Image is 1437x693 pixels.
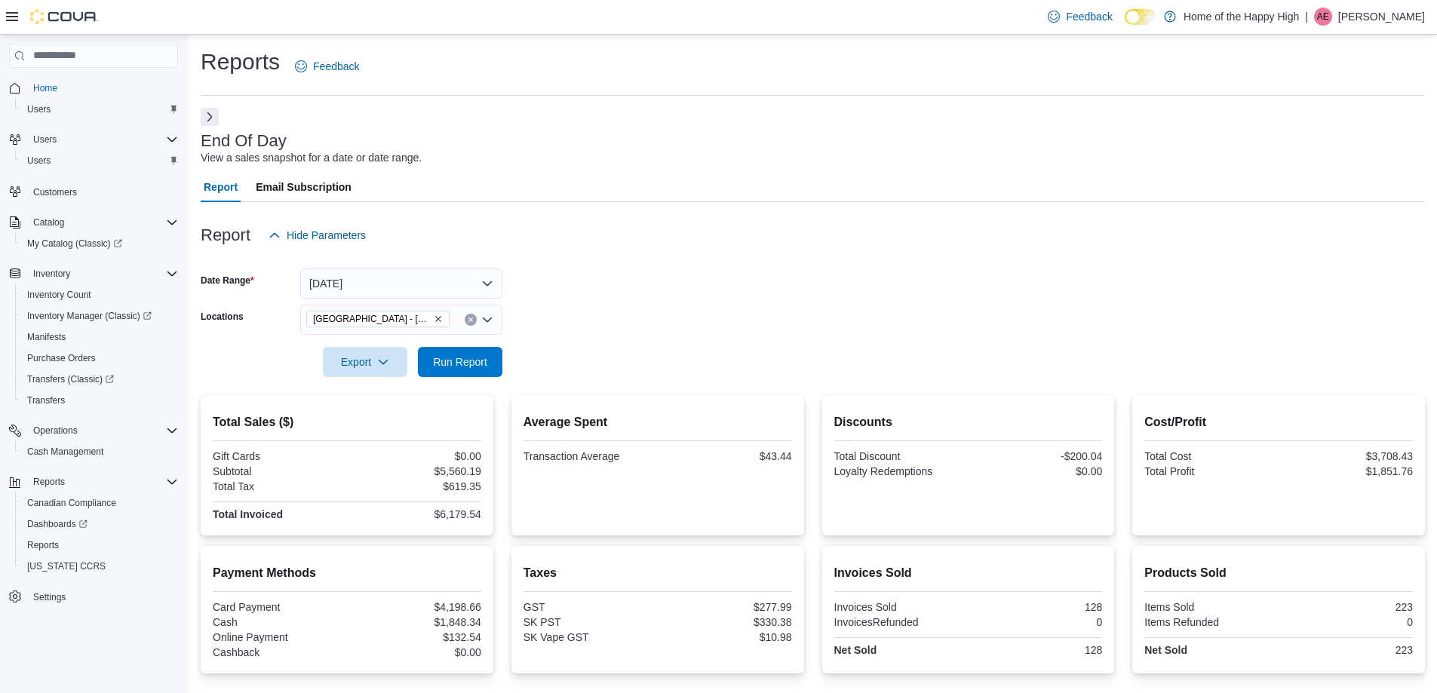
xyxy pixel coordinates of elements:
[524,601,655,613] div: GST
[204,172,238,202] span: Report
[524,413,792,431] h2: Average Spent
[27,265,76,283] button: Inventory
[27,182,178,201] span: Customers
[834,413,1103,431] h2: Discounts
[27,130,178,149] span: Users
[3,263,184,284] button: Inventory
[300,268,502,299] button: [DATE]
[661,631,792,643] div: $10.98
[3,212,184,233] button: Catalog
[1144,413,1413,431] h2: Cost/Profit
[323,347,407,377] button: Export
[350,616,481,628] div: $1,848.34
[27,265,178,283] span: Inventory
[15,514,184,535] a: Dashboards
[27,394,65,406] span: Transfers
[1305,8,1308,26] p: |
[1144,465,1276,477] div: Total Profit
[971,465,1102,477] div: $0.00
[3,586,184,608] button: Settings
[306,311,450,327] span: Battleford - Battleford Crossing - Fire & Flower
[1066,9,1112,24] span: Feedback
[27,213,178,232] span: Catalog
[27,446,103,458] span: Cash Management
[21,349,178,367] span: Purchase Orders
[971,450,1102,462] div: -$200.04
[21,286,178,304] span: Inventory Count
[313,311,431,327] span: [GEOGRAPHIC_DATA] - [GEOGRAPHIC_DATA] - Fire & Flower
[213,465,344,477] div: Subtotal
[661,616,792,628] div: $330.38
[289,51,365,81] a: Feedback
[287,228,366,243] span: Hide Parameters
[27,422,84,440] button: Operations
[27,155,51,167] span: Users
[27,473,71,491] button: Reports
[213,564,481,582] h2: Payment Methods
[27,78,178,97] span: Home
[33,216,64,228] span: Catalog
[27,373,114,385] span: Transfers (Classic)
[213,646,344,658] div: Cashback
[213,601,344,613] div: Card Payment
[1282,465,1413,477] div: $1,851.76
[27,560,106,572] span: [US_STATE] CCRS
[524,564,792,582] h2: Taxes
[350,465,481,477] div: $5,560.19
[332,347,398,377] span: Export
[15,305,184,327] a: Inventory Manager (Classic)
[33,591,66,603] span: Settings
[21,515,178,533] span: Dashboards
[1144,601,1276,613] div: Items Sold
[213,508,283,520] strong: Total Invoiced
[1042,2,1118,32] a: Feedback
[834,601,966,613] div: Invoices Sold
[21,443,178,461] span: Cash Management
[201,226,250,244] h3: Report
[971,616,1102,628] div: 0
[27,183,83,201] a: Customers
[21,391,71,409] a: Transfers
[15,441,184,462] button: Cash Management
[201,132,287,150] h3: End Of Day
[33,476,65,488] span: Reports
[1314,8,1332,26] div: Alyssa Evans
[21,536,65,554] a: Reports
[834,465,966,477] div: Loyalty Redemptions
[834,616,966,628] div: InvoicesRefunded
[27,587,178,606] span: Settings
[434,314,443,324] button: Remove Battleford - Battleford Crossing - Fire & Flower from selection in this group
[418,347,502,377] button: Run Report
[21,152,57,170] a: Users
[350,480,481,492] div: $619.35
[15,535,184,556] button: Reports
[1144,644,1187,656] strong: Net Sold
[201,311,244,323] label: Locations
[1282,644,1413,656] div: 223
[524,631,655,643] div: SK Vape GST
[21,557,112,575] a: [US_STATE] CCRS
[3,180,184,202] button: Customers
[15,348,184,369] button: Purchase Orders
[524,450,655,462] div: Transaction Average
[3,77,184,99] button: Home
[15,369,184,390] a: Transfers (Classic)
[21,515,94,533] a: Dashboards
[27,588,72,606] a: Settings
[21,536,178,554] span: Reports
[21,152,178,170] span: Users
[15,556,184,577] button: [US_STATE] CCRS
[201,47,280,77] h1: Reports
[481,314,493,326] button: Open list of options
[15,492,184,514] button: Canadian Compliance
[15,390,184,411] button: Transfers
[27,310,152,322] span: Inventory Manager (Classic)
[834,564,1103,582] h2: Invoices Sold
[33,133,57,146] span: Users
[15,150,184,171] button: Users
[21,370,120,388] a: Transfers (Classic)
[27,331,66,343] span: Manifests
[524,616,655,628] div: SK PST
[33,186,77,198] span: Customers
[9,71,178,647] nav: Complex example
